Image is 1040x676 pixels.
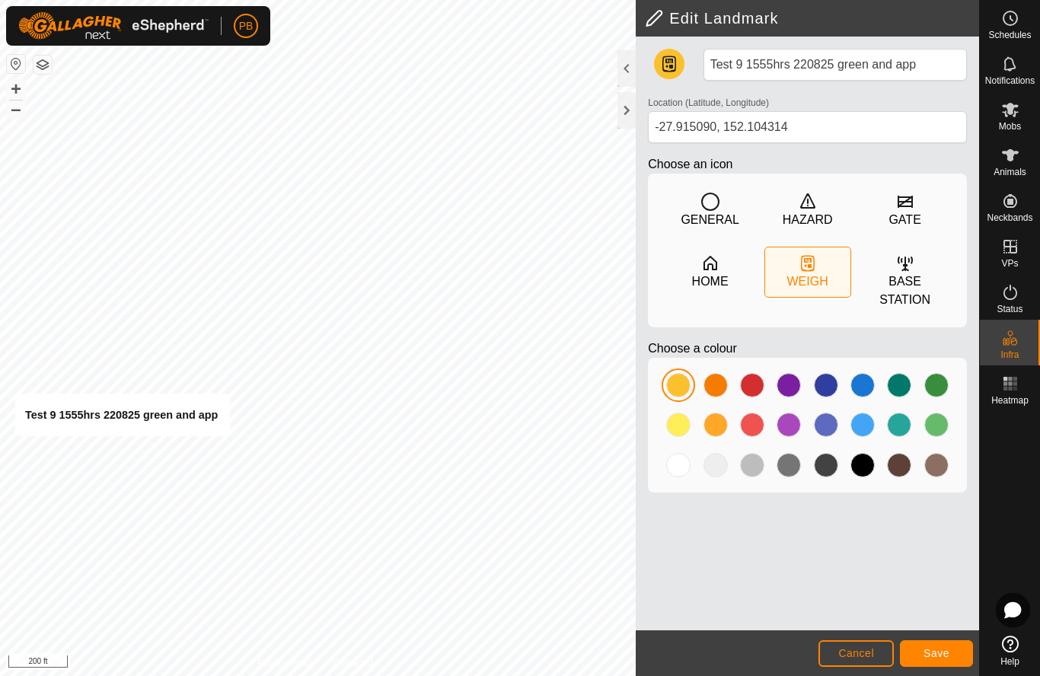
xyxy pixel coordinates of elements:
p: Choose an icon [648,155,967,174]
p: Choose a colour [648,340,967,358]
span: Heatmap [991,396,1029,405]
span: Schedules [988,30,1031,40]
button: – [7,100,25,118]
button: Cancel [818,640,894,667]
a: Help [980,630,1040,672]
span: Notifications [985,76,1035,85]
div: GATE [888,211,920,229]
button: Map Layers [33,56,52,74]
span: Mobs [999,122,1021,131]
div: HOME [692,273,729,291]
span: Help [1000,657,1019,666]
a: Contact Us [333,656,378,670]
span: Cancel [838,647,874,659]
div: Test 9 1555hrs 220825 green and app [25,406,218,424]
button: + [7,80,25,98]
span: PB [239,18,254,34]
a: Privacy Policy [258,656,315,670]
span: Neckbands [987,213,1032,222]
button: Reset Map [7,55,25,73]
span: VPs [1001,259,1018,268]
span: Save [924,647,949,659]
div: WEIGH [787,273,828,291]
div: BASE STATION [863,273,948,309]
button: Save [900,640,973,667]
div: HAZARD [783,211,833,229]
label: Location (Latitude, Longitude) [648,96,769,110]
span: Status [997,305,1022,314]
span: Animals [994,167,1026,177]
div: GENERAL [681,211,739,229]
span: Infra [1000,350,1019,359]
h2: Edit Landmark [645,9,979,27]
img: Gallagher Logo [18,12,209,40]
